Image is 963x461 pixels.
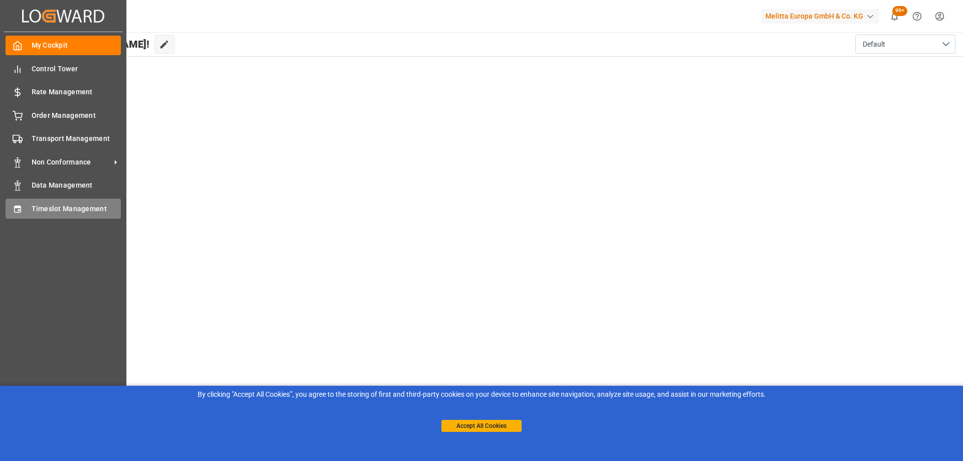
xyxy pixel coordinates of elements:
a: Rate Management [6,82,121,102]
span: Rate Management [32,87,121,97]
a: My Cockpit [6,36,121,55]
button: Melitta Europa GmbH & Co. KG [761,7,883,26]
button: show 100 new notifications [883,5,906,28]
button: open menu [855,35,955,54]
span: Default [863,39,885,50]
span: Timeslot Management [32,204,121,214]
a: Transport Management [6,129,121,148]
span: Hello [PERSON_NAME]! [42,35,149,54]
span: Non Conformance [32,157,111,168]
span: Transport Management [32,133,121,144]
span: Order Management [32,110,121,121]
a: Timeslot Management [6,199,121,218]
span: Control Tower [32,64,121,74]
button: Accept All Cookies [441,420,522,432]
a: Control Tower [6,59,121,78]
a: Data Management [6,176,121,195]
div: By clicking "Accept All Cookies”, you agree to the storing of first and third-party cookies on yo... [7,389,956,400]
button: Help Center [906,5,928,28]
span: My Cockpit [32,40,121,51]
span: Data Management [32,180,121,191]
a: Order Management [6,105,121,125]
div: Melitta Europa GmbH & Co. KG [761,9,879,24]
span: 99+ [892,6,907,16]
